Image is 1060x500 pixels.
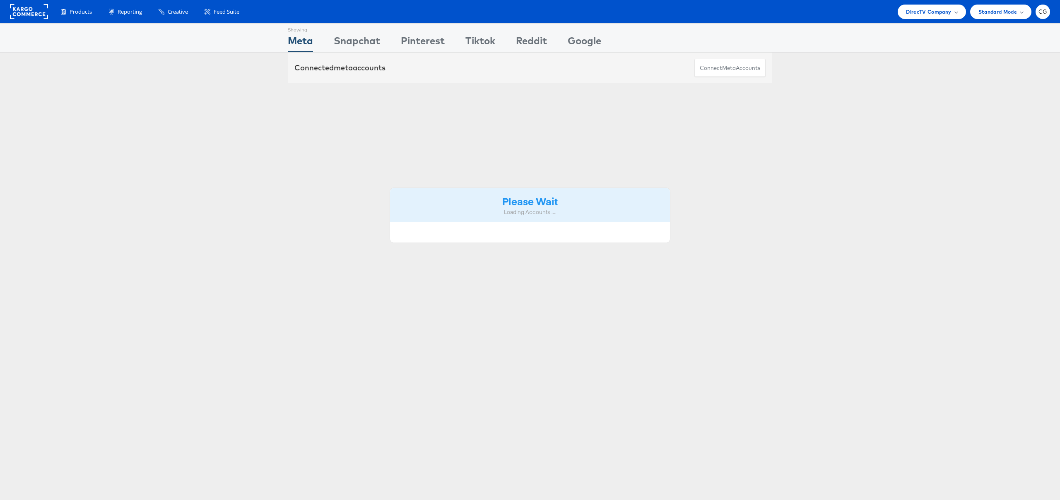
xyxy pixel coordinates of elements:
button: ConnectmetaAccounts [694,59,766,77]
div: Showing [288,24,313,34]
span: Products [70,8,92,16]
div: Google [568,34,601,52]
span: Reporting [118,8,142,16]
span: meta [722,64,736,72]
div: Connected accounts [294,62,385,73]
div: Meta [288,34,313,52]
span: DirecTV Company [906,7,951,16]
span: Feed Suite [214,8,239,16]
span: meta [334,63,353,72]
div: Pinterest [401,34,445,52]
strong: Please Wait [502,194,558,208]
span: CG [1038,9,1048,14]
span: Standard Mode [978,7,1017,16]
div: Loading Accounts .... [396,208,664,216]
div: Snapchat [334,34,380,52]
span: Creative [168,8,188,16]
div: Tiktok [465,34,495,52]
div: Reddit [516,34,547,52]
